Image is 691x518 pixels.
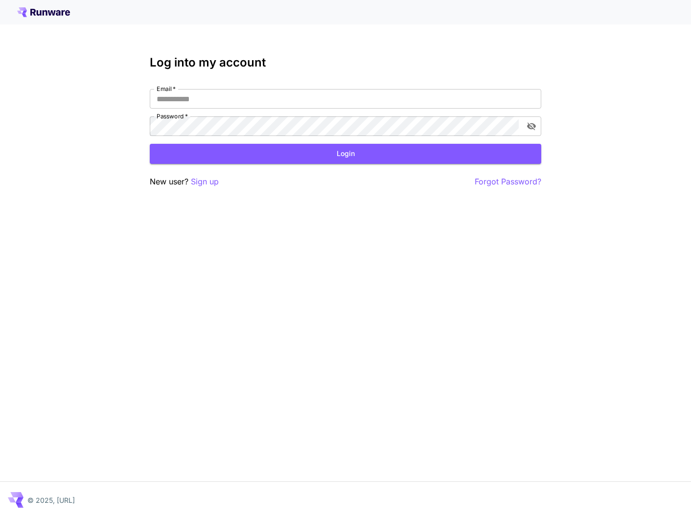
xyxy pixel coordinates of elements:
[475,176,541,188] button: Forgot Password?
[150,144,541,164] button: Login
[150,56,541,69] h3: Log into my account
[157,112,188,120] label: Password
[191,176,219,188] button: Sign up
[27,495,75,505] p: © 2025, [URL]
[150,176,219,188] p: New user?
[523,117,540,135] button: toggle password visibility
[157,85,176,93] label: Email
